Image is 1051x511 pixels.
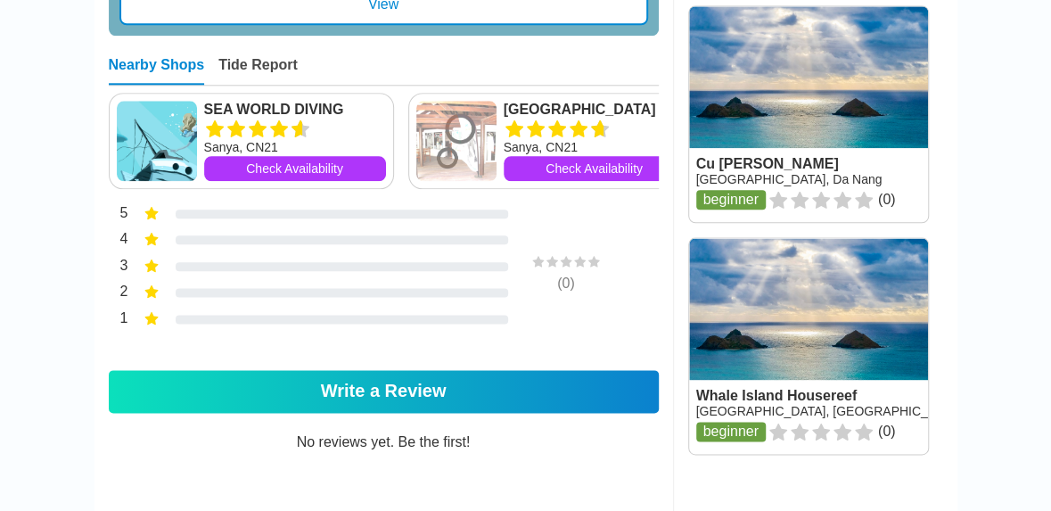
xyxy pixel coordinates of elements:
div: 4 [109,229,128,252]
a: [GEOGRAPHIC_DATA] [504,101,686,119]
a: Check Availability [504,156,686,181]
a: Write a Review [109,370,659,413]
a: SEA WORLD DIVING [204,101,386,119]
div: Sanya, CN21 [504,138,686,156]
div: 5 [109,203,128,227]
img: Sanya Diving Resort [416,101,497,181]
div: Nearby Shops [109,57,205,85]
a: Check Availability [204,156,386,181]
div: ( 0 ) [499,276,633,292]
img: SEA WORLD DIVING [117,101,197,181]
div: 2 [109,282,128,305]
div: 3 [109,256,128,279]
div: Tide Report [218,57,298,85]
div: Sanya, CN21 [204,138,386,156]
div: 1 [109,309,128,332]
